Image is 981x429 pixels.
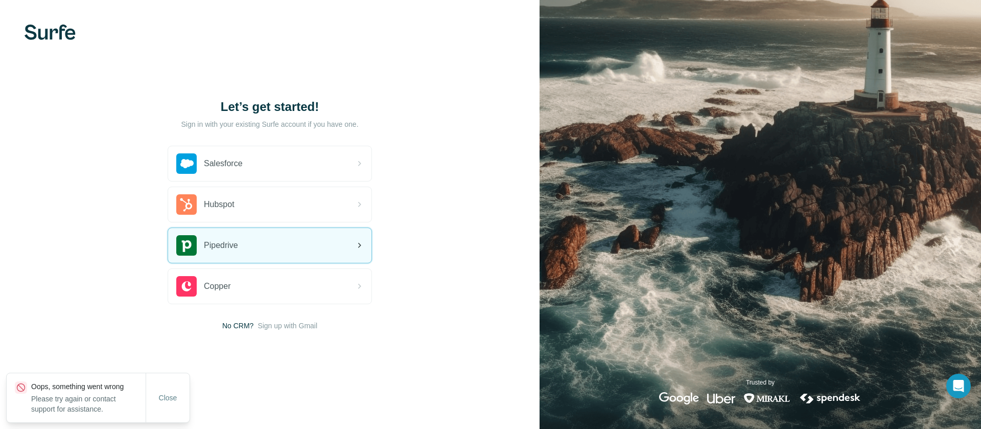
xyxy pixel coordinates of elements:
p: Oops, something went wrong [31,381,146,392]
img: hubspot's logo [176,194,197,215]
span: Hubspot [204,198,235,211]
p: Trusted by [746,378,775,387]
div: Open Intercom Messenger [946,374,971,398]
img: salesforce's logo [176,153,197,174]
span: Salesforce [204,157,243,170]
img: Surfe's logo [25,25,76,40]
img: google's logo [659,392,699,404]
img: pipedrive's logo [176,235,197,256]
img: spendesk's logo [799,392,862,404]
span: Pipedrive [204,239,238,252]
img: copper's logo [176,276,197,297]
img: mirakl's logo [743,392,790,404]
button: Close [152,389,184,407]
h1: Let’s get started! [168,99,372,115]
p: Please try again or contact support for assistance. [31,394,146,414]
button: Sign up with Gmail [258,321,317,331]
img: uber's logo [707,392,735,404]
p: Sign in with your existing Surfe account if you have one. [181,119,358,129]
span: No CRM? [222,321,253,331]
span: Close [159,393,177,403]
span: Copper [204,280,230,292]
